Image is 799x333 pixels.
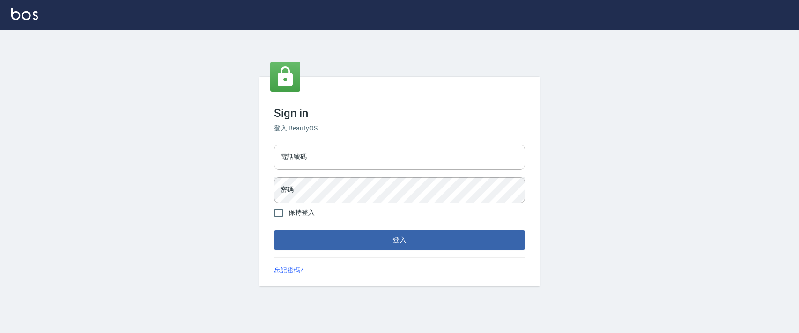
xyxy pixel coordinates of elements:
span: 保持登入 [289,208,315,217]
h3: Sign in [274,107,525,120]
h6: 登入 BeautyOS [274,123,525,133]
img: Logo [11,8,38,20]
a: 忘記密碼? [274,265,303,275]
button: 登入 [274,230,525,250]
